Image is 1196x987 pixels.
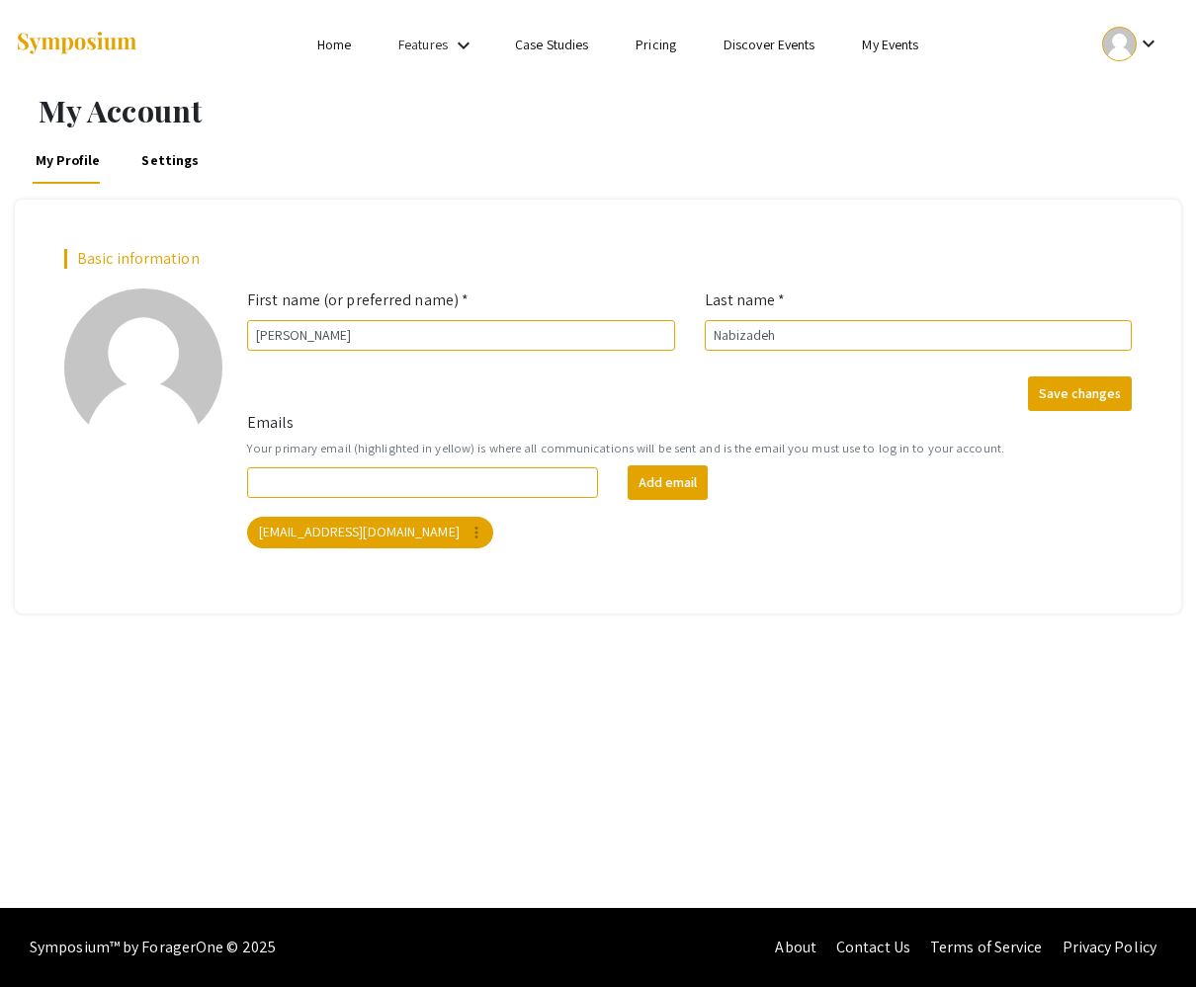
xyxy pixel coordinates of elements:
a: Features [398,36,448,53]
a: Case Studies [515,36,588,53]
mat-icon: more_vert [468,524,485,541]
a: My Profile [33,136,103,184]
a: About [775,937,816,957]
a: Privacy Policy [1063,937,1156,957]
a: Contact Us [836,937,910,957]
small: Your primary email (highlighted in yellow) is where all communications will be sent and is the em... [247,439,1132,457]
a: Discover Events [724,36,815,53]
button: Save changes [1028,376,1132,411]
a: My Events [862,36,918,53]
a: Settings [138,136,202,184]
div: Symposium™ by ForagerOne © 2025 [30,908,276,987]
h2: Basic information [64,249,1132,268]
mat-icon: Expand account dropdown [1137,32,1160,55]
a: Home [317,36,351,53]
mat-icon: Expand Features list [452,34,475,57]
button: Expand account dropdown [1081,22,1181,66]
h1: My Account [39,93,1181,128]
app-email-chip: Your primary email [243,513,497,552]
mat-chip: [EMAIL_ADDRESS][DOMAIN_NAME] [247,517,493,548]
label: Emails [247,411,295,435]
img: Symposium by ForagerOne [15,31,138,57]
label: First name (or preferred name) * [247,288,469,312]
label: Last name * [705,288,786,312]
button: Add email [628,465,708,500]
a: Terms of Service [930,937,1043,957]
a: Pricing [636,36,676,53]
iframe: Chat [15,898,84,972]
mat-chip-list: Your emails [247,513,1132,552]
